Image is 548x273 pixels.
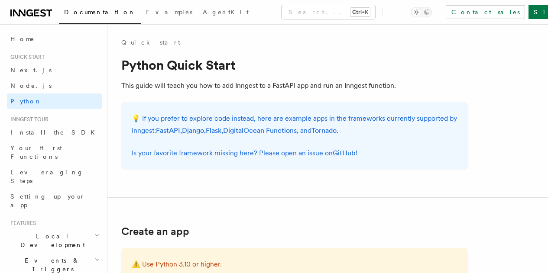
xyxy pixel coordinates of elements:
span: Next.js [10,67,52,74]
a: Documentation [59,3,141,24]
span: Setting up your app [10,193,85,209]
a: Setting up your app [7,189,102,213]
a: Flask [206,126,221,135]
p: Is your favorite framework missing here? Please open an issue on ! [132,147,457,159]
span: Features [7,220,36,227]
p: This guide will teach you how to add Inngest to a FastAPI app and run an Inngest function. [121,80,468,92]
span: Inngest tour [7,116,49,123]
a: Quick start [121,38,180,47]
a: Python [7,93,102,109]
p: ⚠️ Use Python 3.10 or higher. [132,258,457,270]
span: Home [10,35,35,43]
a: Examples [141,3,198,23]
a: AgentKit [198,3,254,23]
span: Documentation [64,9,136,16]
a: Next.js [7,62,102,78]
span: Leveraging Steps [10,169,84,184]
h1: Python Quick Start [121,57,468,73]
a: Node.js [7,78,102,93]
button: Toggle dark mode [411,7,432,17]
a: Home [7,31,102,47]
span: Node.js [10,82,52,89]
button: Search...Ctrl+K [282,5,375,19]
span: Your first Functions [10,145,62,160]
a: Install the SDK [7,125,102,140]
span: Local Development [7,232,94,249]
a: DigitalOcean Functions [223,126,297,135]
a: Contact sales [446,5,525,19]
span: Python [10,98,42,105]
span: AgentKit [203,9,249,16]
p: 💡 If you prefer to explore code instead, here are example apps in the frameworks currently suppor... [132,112,457,137]
span: Examples [146,9,192,16]
a: Tornado [311,126,337,135]
a: Django [182,126,204,135]
kbd: Ctrl+K [350,8,370,16]
span: Quick start [7,54,45,61]
a: GitHub [333,149,356,157]
span: Install the SDK [10,129,100,136]
button: Local Development [7,228,102,253]
a: FastAPI [156,126,180,135]
a: Leveraging Steps [7,164,102,189]
a: Create an app [121,225,189,238]
a: Your first Functions [7,140,102,164]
